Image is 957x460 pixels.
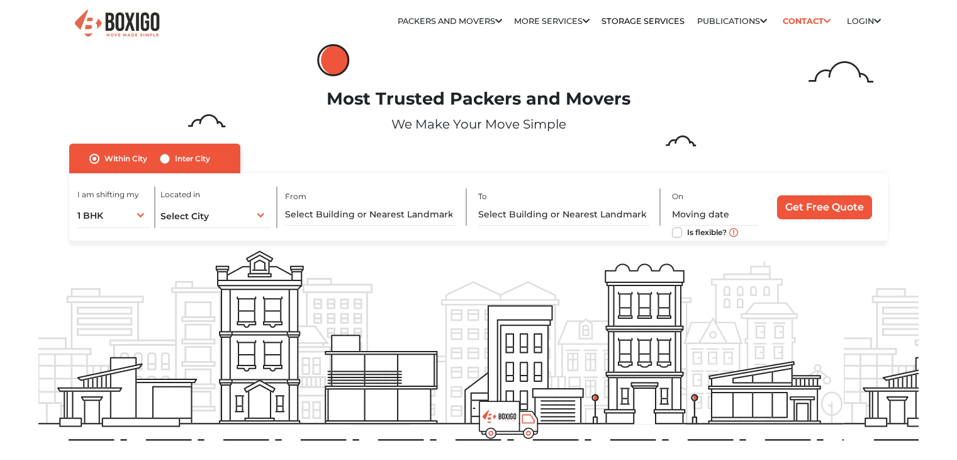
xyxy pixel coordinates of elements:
a: Publications [697,16,767,26]
a: Contact [779,11,835,31]
label: Inter City [175,151,210,166]
input: Moving date [672,204,758,226]
a: Login [847,16,881,26]
label: Is flexible? [687,225,727,238]
p: We Make Your Move Simple [38,115,919,134]
input: Get Free Quote [777,195,872,219]
a: Packers and Movers [398,16,502,26]
label: I am shifting my [77,189,139,200]
img: Boxigo [73,8,161,39]
span: 1 BHK [77,210,103,221]
a: More services [514,16,590,26]
label: Within City [104,151,147,166]
h1: Most Trusted Packers and Movers [38,89,919,110]
a: Storage Services [602,16,685,26]
label: On [672,191,683,202]
input: Select Building or Nearest Landmark [285,204,456,226]
label: Located in [160,189,200,200]
input: Select Building or Nearest Landmark [478,204,649,226]
span: Select City [160,210,209,222]
img: boxigo_prackers_and_movers_truck [479,401,539,439]
label: To [478,191,487,202]
label: From [285,191,306,202]
img: move_date_info [729,228,738,237]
